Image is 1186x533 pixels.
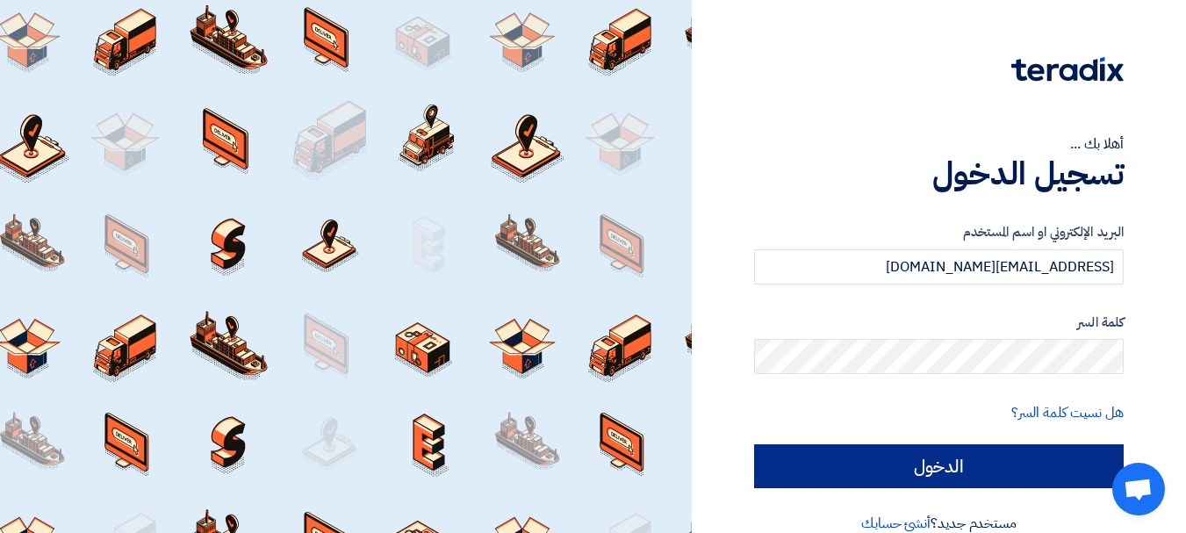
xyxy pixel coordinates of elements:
[754,249,1124,285] input: أدخل بريد العمل الإلكتروني او اسم المستخدم الخاص بك ...
[754,155,1124,193] h1: تسجيل الدخول
[1011,402,1124,423] a: هل نسيت كلمة السر؟
[754,444,1124,488] input: الدخول
[1011,57,1124,82] img: Teradix logo
[754,222,1124,242] label: البريد الإلكتروني او اسم المستخدم
[754,313,1124,333] label: كلمة السر
[754,133,1124,155] div: أهلا بك ...
[1112,463,1165,515] div: Open chat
